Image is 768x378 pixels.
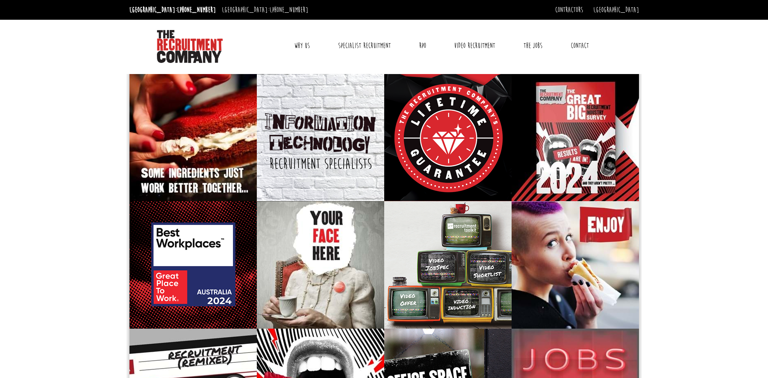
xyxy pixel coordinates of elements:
[127,3,218,16] li: [GEOGRAPHIC_DATA]:
[157,30,223,63] img: The Recruitment Company
[448,35,501,56] a: Video Recruitment
[177,5,216,14] a: [PHONE_NUMBER]
[555,5,583,14] a: Contractors
[565,35,595,56] a: Contact
[270,5,308,14] a: [PHONE_NUMBER]
[220,3,310,16] li: [GEOGRAPHIC_DATA]:
[517,35,549,56] a: The Jobs
[288,35,316,56] a: Why Us
[593,5,639,14] a: [GEOGRAPHIC_DATA]
[413,35,432,56] a: RPO
[332,35,397,56] a: Specialist Recruitment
